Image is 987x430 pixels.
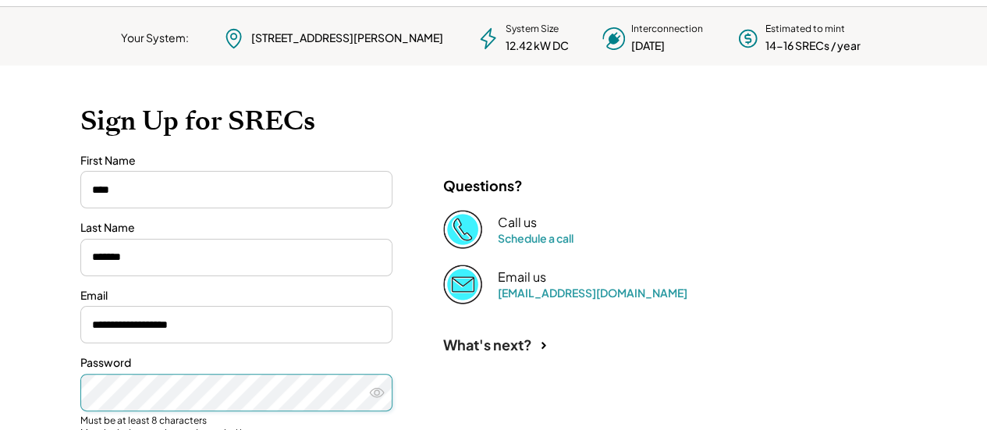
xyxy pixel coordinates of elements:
[506,23,559,36] div: System Size
[498,286,687,300] a: [EMAIL_ADDRESS][DOMAIN_NAME]
[80,288,392,304] div: Email
[631,23,703,36] div: Interconnection
[443,210,482,249] img: Phone%20copy%403x.png
[498,231,573,245] a: Schedule a call
[121,30,189,46] div: Your System:
[443,336,532,354] div: What's next?
[443,176,523,194] div: Questions?
[506,38,569,54] div: 12.42 kW DC
[498,215,537,231] div: Call us
[631,38,665,54] div: [DATE]
[80,355,392,371] div: Password
[80,220,392,236] div: Last Name
[251,30,443,46] div: [STREET_ADDRESS][PERSON_NAME]
[765,23,845,36] div: Estimated to mint
[80,153,392,169] div: First Name
[498,269,546,286] div: Email us
[80,105,907,137] h1: Sign Up for SRECs
[765,38,861,54] div: 14-16 SRECs / year
[443,265,482,304] img: Email%202%403x.png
